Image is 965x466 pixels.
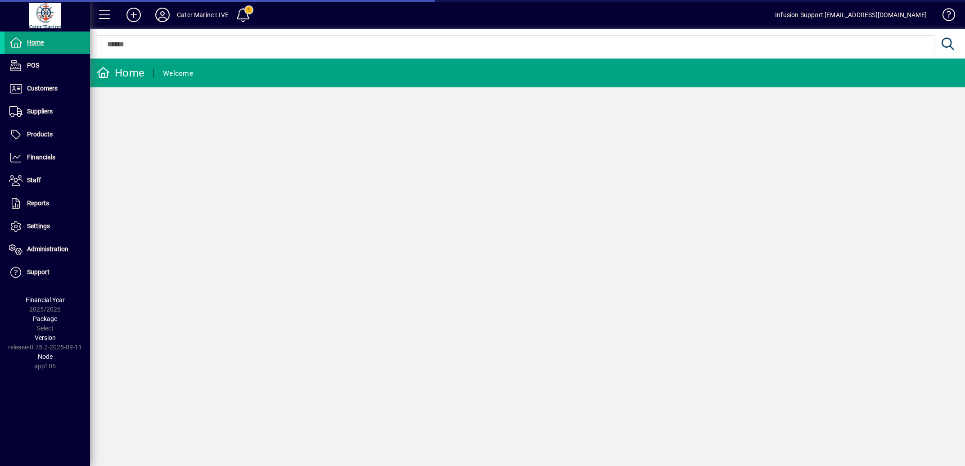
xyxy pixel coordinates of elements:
[38,353,53,360] span: Node
[27,268,50,276] span: Support
[27,85,58,92] span: Customers
[936,2,954,31] a: Knowledge Base
[5,261,90,284] a: Support
[148,7,177,23] button: Profile
[27,199,49,207] span: Reports
[5,100,90,123] a: Suppliers
[27,39,44,46] span: Home
[5,54,90,77] a: POS
[5,169,90,192] a: Staff
[5,215,90,238] a: Settings
[27,176,41,184] span: Staff
[177,8,229,22] div: Cater Marine LIVE
[5,123,90,146] a: Products
[27,131,53,138] span: Products
[27,62,39,69] span: POS
[27,245,68,253] span: Administration
[5,77,90,100] a: Customers
[163,66,193,81] div: Welcome
[5,146,90,169] a: Financials
[27,154,55,161] span: Financials
[5,192,90,215] a: Reports
[35,334,56,341] span: Version
[26,296,65,303] span: Financial Year
[5,238,90,261] a: Administration
[97,66,144,80] div: Home
[27,108,53,115] span: Suppliers
[119,7,148,23] button: Add
[27,222,50,230] span: Settings
[33,315,57,322] span: Package
[775,8,927,22] div: Infusion Support [EMAIL_ADDRESS][DOMAIN_NAME]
